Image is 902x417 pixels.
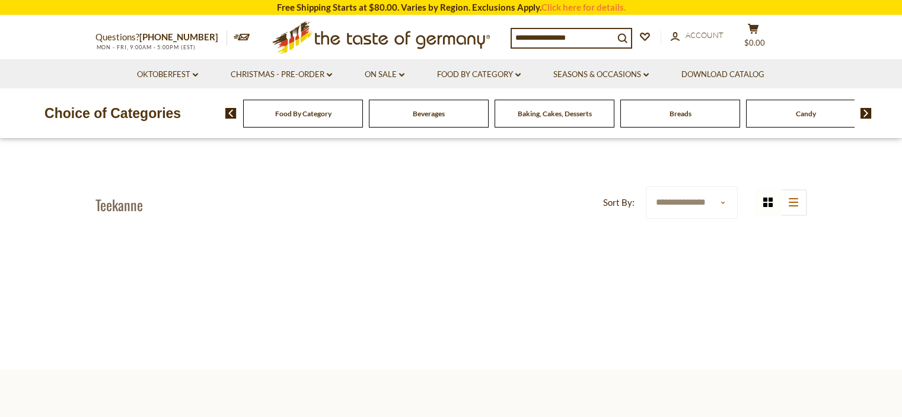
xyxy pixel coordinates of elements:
button: $0.00 [736,23,772,53]
span: Account [686,30,723,40]
a: Breads [670,109,691,118]
label: Sort By: [603,195,635,210]
a: Click here for details. [541,2,626,12]
a: Food By Category [437,68,521,81]
a: Food By Category [275,109,332,118]
a: Baking, Cakes, Desserts [518,109,592,118]
a: On Sale [365,68,404,81]
span: MON - FRI, 9:00AM - 5:00PM (EST) [95,44,196,50]
a: Christmas - PRE-ORDER [231,68,332,81]
p: Questions? [95,30,227,45]
a: Seasons & Occasions [553,68,649,81]
a: [PHONE_NUMBER] [139,31,218,42]
img: previous arrow [225,108,237,119]
h1: Teekanne [95,196,143,214]
img: next arrow [860,108,872,119]
a: Account [671,29,723,42]
a: Download Catalog [681,68,764,81]
a: Oktoberfest [137,68,198,81]
a: Candy [796,109,816,118]
span: $0.00 [744,38,765,47]
a: Beverages [413,109,445,118]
